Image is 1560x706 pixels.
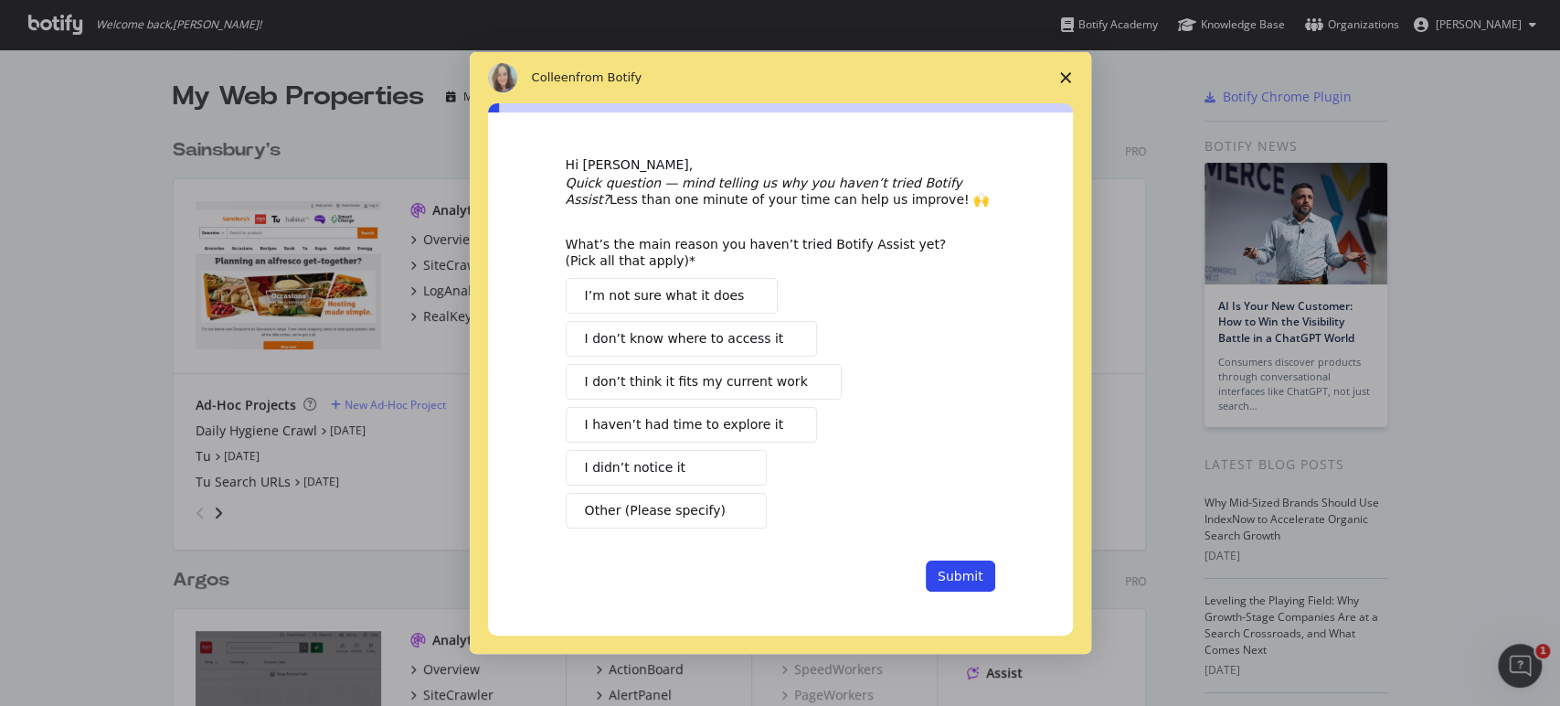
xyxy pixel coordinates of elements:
button: I didn’t notice it [566,450,767,486]
span: Close survey [1040,52,1091,103]
div: Hi [PERSON_NAME], [566,156,995,175]
button: I haven’t had time to explore it [566,407,817,443]
span: I don’t know where to access it [585,329,784,348]
div: Less than one minute of your time can help us improve! 🙌 [566,175,995,208]
span: I’m not sure what it does [585,286,745,305]
span: from Botify [576,70,642,84]
span: I didn’t notice it [585,458,685,477]
i: Quick question — mind telling us why you haven’t tried Botify Assist? [566,176,962,207]
span: I don’t think it fits my current work [585,372,808,391]
button: I don’t think it fits my current work [566,364,842,400]
span: Other (Please specify) [585,501,726,520]
button: Submit [926,561,995,592]
button: Other (Please specify) [566,493,767,529]
img: Profile image for Colleen [488,63,517,92]
span: Colleen [532,70,577,84]
button: I don’t know where to access it [566,321,818,357]
button: I’m not sure what it does [566,278,779,314]
div: What’s the main reason you haven’t tried Botify Assist yet? (Pick all that apply) [566,236,968,269]
span: I haven’t had time to explore it [585,415,783,434]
